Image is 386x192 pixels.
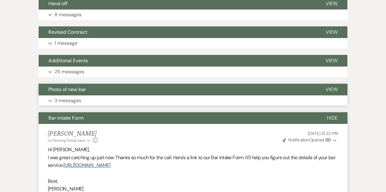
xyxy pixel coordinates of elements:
h5: [PERSON_NAME] [48,130,98,138]
span: [DATE] 12:22 PM [308,131,338,136]
button: Photo of new bar [39,84,316,95]
p: 3 messages [55,97,81,105]
button: View [316,55,347,67]
p: 1 message [55,39,78,47]
button: to: Planning Portal Users [48,138,91,143]
span: Additional Events [48,57,88,64]
p: 8 messages [55,11,81,19]
button: View [316,26,347,38]
span: View [326,57,338,64]
span: Hand off [48,0,67,7]
button: 25 messages [39,67,347,77]
button: 8 messages [39,10,347,20]
button: 3 messages [39,95,347,106]
span: View [326,29,338,35]
button: Bar Intake Form [39,112,317,124]
span: Hide [327,115,338,121]
button: Additional Events [39,55,316,67]
span: View [326,0,338,7]
span: Notification [288,137,309,143]
p: Best, [48,177,338,185]
span: Photo of new bar [48,86,86,93]
strong: ( 9 ) [325,137,331,143]
span: Bar Intake Form [48,115,84,121]
a: [URL][DOMAIN_NAME] [63,162,110,168]
span: View [326,86,338,93]
span: Revised Contract [48,29,87,35]
button: Revised Contract [39,26,316,38]
span: Opened [283,137,331,143]
p: Hi [PERSON_NAME], [48,146,338,154]
button: 1 message [39,38,347,48]
button: View [316,84,347,95]
button: NotificationOpened (9) [282,137,338,143]
span: to: Planning Portal Users [48,138,85,143]
p: I was great catching up just now. Thanks so much for the call. Here's a link to our Bar Intake Fo... [48,154,338,169]
p: 25 messages [55,68,84,76]
button: Hide [317,112,347,124]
